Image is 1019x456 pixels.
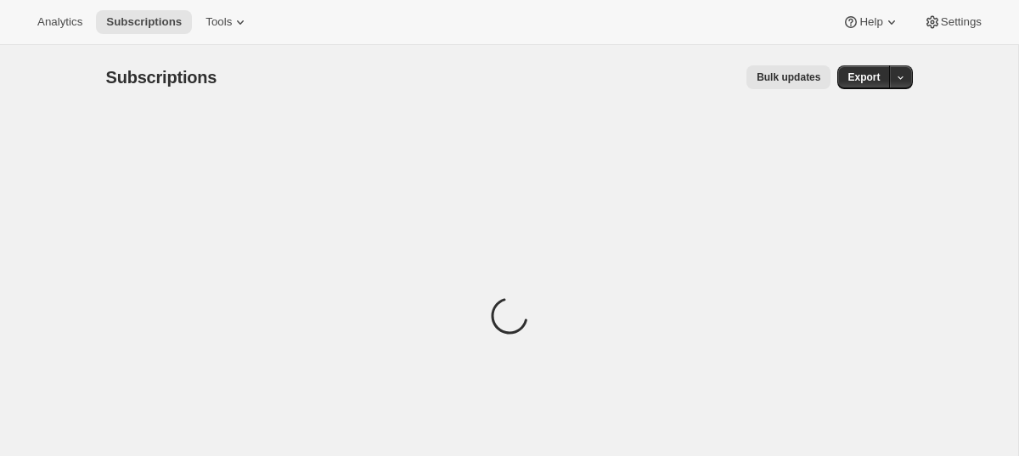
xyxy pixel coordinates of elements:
[106,15,182,29] span: Subscriptions
[195,10,259,34] button: Tools
[941,15,982,29] span: Settings
[96,10,192,34] button: Subscriptions
[837,65,890,89] button: Export
[37,15,82,29] span: Analytics
[847,70,880,84] span: Export
[106,68,217,87] span: Subscriptions
[27,10,93,34] button: Analytics
[205,15,232,29] span: Tools
[832,10,909,34] button: Help
[859,15,882,29] span: Help
[757,70,820,84] span: Bulk updates
[746,65,830,89] button: Bulk updates
[914,10,992,34] button: Settings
